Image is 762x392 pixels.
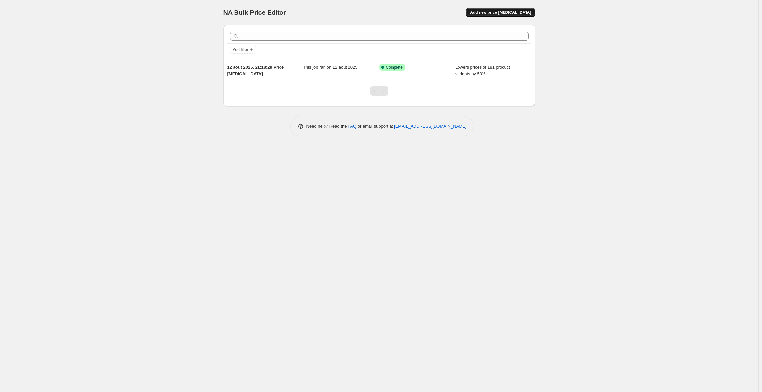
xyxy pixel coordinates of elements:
[348,124,356,129] a: FAQ
[306,124,348,129] span: Need help? Read the
[370,86,388,96] nav: Pagination
[470,10,531,15] span: Add new price [MEDICAL_DATA]
[227,65,284,76] span: 12 août 2025, 21:18:29 Price [MEDICAL_DATA]
[356,124,394,129] span: or email support at
[303,65,359,70] span: This job ran on 12 août 2025.
[233,47,248,52] span: Add filter
[223,9,286,16] span: NA Bulk Price Editor
[455,65,510,76] span: Lowers prices of 181 product variants by 50%
[386,65,403,70] span: Complete
[466,8,535,17] button: Add new price [MEDICAL_DATA]
[394,124,466,129] a: [EMAIL_ADDRESS][DOMAIN_NAME]
[230,46,256,54] button: Add filter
